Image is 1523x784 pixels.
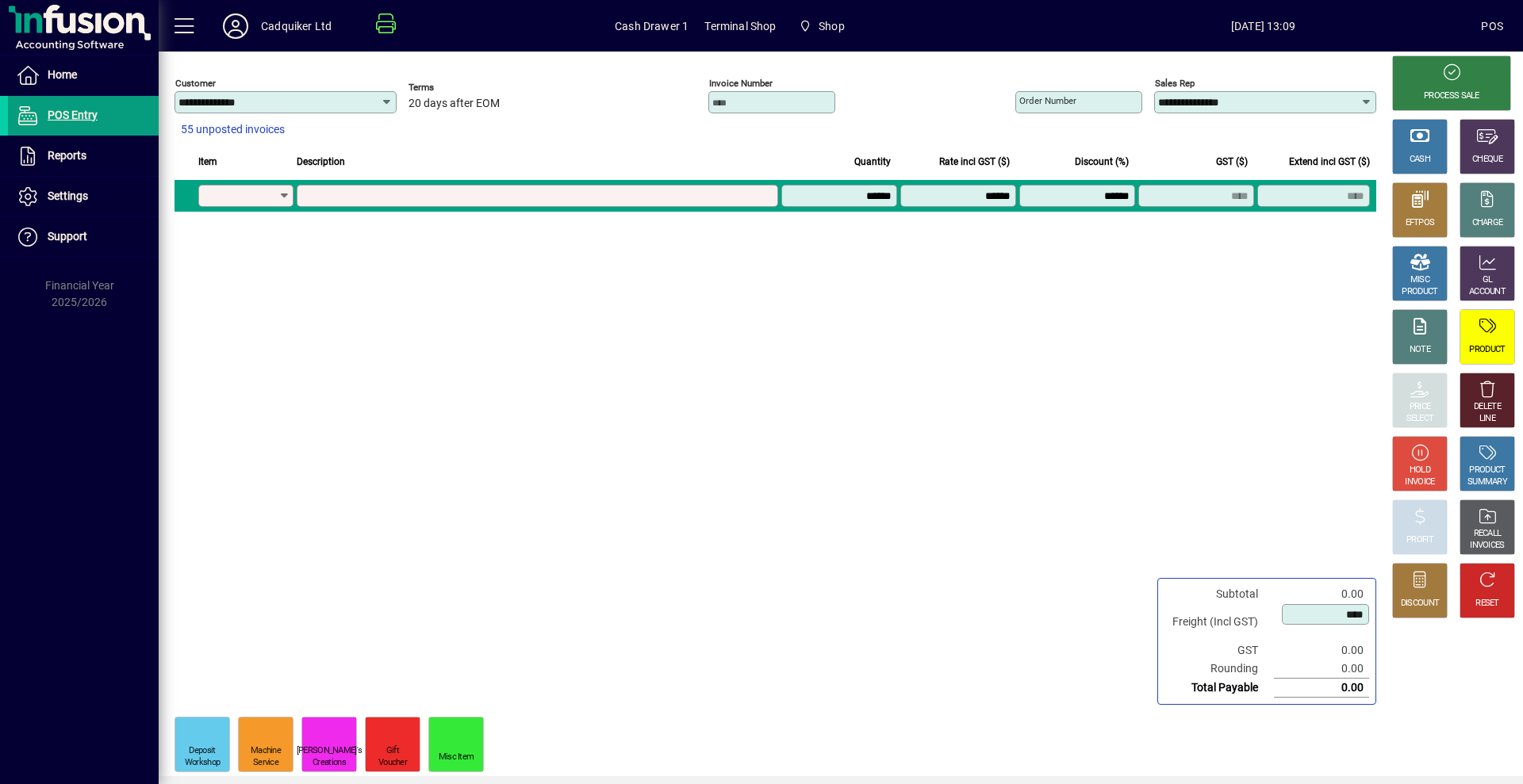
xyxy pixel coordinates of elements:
div: SELECT [1406,413,1434,425]
mat-label: Customer [175,78,216,89]
td: Freight (Incl GST) [1164,603,1274,641]
span: Shop [792,12,851,40]
td: Subtotal [1164,585,1274,603]
div: Machine [251,745,281,757]
td: 0.00 [1274,660,1369,679]
a: Home [8,55,159,95]
div: ACCOUNT [1469,286,1506,298]
div: RESET [1475,598,1499,610]
span: Item [198,153,217,170]
div: Deposit [189,745,215,757]
div: SUMMARY [1467,476,1507,488]
span: Quantity [854,153,891,170]
div: PRODUCT [1469,344,1505,356]
div: Workshop [185,757,220,769]
td: 0.00 [1274,585,1369,603]
span: Rate incl GST ($) [939,153,1010,170]
button: Profile [210,12,261,40]
td: 0.00 [1274,641,1369,660]
div: RECALL [1474,528,1502,540]
td: GST [1164,641,1274,660]
div: CHARGE [1472,217,1503,229]
div: [PERSON_NAME]'s [297,745,363,757]
div: MISC [1410,274,1429,286]
span: 20 days after EOM [409,98,500,110]
span: Shop [819,13,845,39]
div: Cadquiker Ltd [261,13,332,39]
a: Support [8,217,159,257]
div: Service [253,757,278,769]
div: PRICE [1410,401,1431,413]
div: PROCESS SALE [1424,90,1479,102]
td: Total Payable [1164,679,1274,698]
span: Description [297,153,345,170]
div: Misc Item [439,751,474,763]
span: Cash Drawer 1 [615,13,689,39]
mat-label: Invoice number [709,78,773,89]
div: INVOICE [1405,476,1434,488]
a: Reports [8,136,159,176]
div: PROFIT [1406,534,1433,546]
div: INVOICES [1470,540,1504,552]
span: Home [48,68,77,81]
div: POS [1481,13,1503,39]
div: DELETE [1474,401,1501,413]
td: 0.00 [1274,679,1369,698]
div: HOLD [1410,465,1430,476]
span: POS Entry [48,109,98,121]
span: 55 unposted invoices [181,121,285,138]
div: Gift [386,745,399,757]
span: Settings [48,189,88,202]
div: NOTE [1410,344,1430,356]
span: Discount (%) [1075,153,1129,170]
div: CASH [1410,154,1430,166]
span: GST ($) [1216,153,1248,170]
div: Voucher [378,757,407,769]
a: Settings [8,177,159,216]
span: Terms [409,82,504,93]
span: Extend incl GST ($) [1289,153,1370,170]
div: LINE [1479,413,1495,425]
button: 55 unposted invoices [175,116,291,144]
span: Reports [48,149,86,162]
div: PRODUCT [1402,286,1437,298]
span: Terminal Shop [704,13,776,39]
div: GL [1483,274,1493,286]
div: CHEQUE [1472,154,1502,166]
div: Creations [313,757,346,769]
td: Rounding [1164,660,1274,679]
div: PRODUCT [1469,465,1505,476]
div: EFTPOS [1406,217,1435,229]
div: DISCOUNT [1401,598,1439,610]
span: [DATE] 13:09 [1045,13,1481,39]
mat-label: Order number [1019,95,1076,106]
span: Support [48,230,87,243]
mat-label: Sales rep [1155,78,1195,89]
